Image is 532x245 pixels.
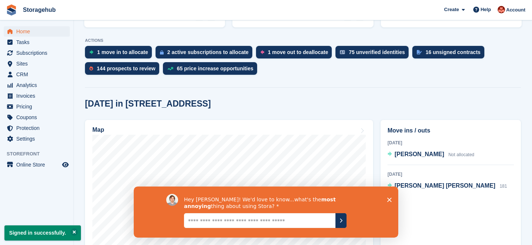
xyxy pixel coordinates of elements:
[388,171,514,178] div: [DATE]
[4,225,81,241] p: Signed in successfully.
[499,184,507,189] span: 181
[256,46,335,62] a: 1 move out to deallocate
[388,150,474,160] a: [PERSON_NAME] Not allocated
[388,140,514,146] div: [DATE]
[134,187,398,238] iframe: Survey by David from Stora
[89,66,93,71] img: prospect-51fa495bee0391a8d652442698ab0144808aea92771e9ea1ae160a38d050c398.svg
[89,50,93,54] img: move_ins_to_allocate_icon-fdf77a2bb77ea45bf5b3d319d69a93e2d87916cf1d5bf7949dd705db3b84f3ca.svg
[85,38,521,43] p: ACTIONS
[16,80,61,90] span: Analytics
[335,46,412,62] a: 75 unverified identities
[426,49,481,55] div: 16 unsigned contracts
[16,101,61,112] span: Pricing
[260,50,264,54] img: move_outs_to_deallocate_icon-f764333ba52eb49d3ac5e1228854f67142a1ed5810a6f6cc68b1a99e826820c5.svg
[16,91,61,101] span: Invoices
[156,46,256,62] a: 2 active subscriptions to allocate
[449,152,474,157] span: Not allocated
[16,160,61,170] span: Online Store
[349,49,405,55] div: 75 unverified identities
[4,134,70,144] a: menu
[506,6,525,14] span: Account
[388,181,507,191] a: [PERSON_NAME] [PERSON_NAME] 181
[340,50,345,54] img: verify_identity-adf6edd0f0f0b5bbfe63781bf79b02c33cf7c696d77639b501bdc392416b5a36.svg
[85,62,163,78] a: 144 prospects to review
[16,123,61,133] span: Protection
[20,4,59,16] a: Storagehub
[16,48,61,58] span: Subscriptions
[16,37,61,47] span: Tasks
[4,123,70,133] a: menu
[167,49,249,55] div: 2 active subscriptions to allocate
[97,49,148,55] div: 1 move in to allocate
[16,58,61,69] span: Sites
[4,37,70,47] a: menu
[481,6,491,13] span: Help
[4,160,70,170] a: menu
[4,101,70,112] a: menu
[412,46,488,62] a: 16 unsigned contracts
[4,112,70,123] a: menu
[4,80,70,90] a: menu
[388,126,514,135] h2: Move ins / outs
[177,66,253,71] div: 65 price increase opportunities
[61,160,70,169] a: Preview store
[4,48,70,58] a: menu
[16,69,61,80] span: CRM
[268,49,328,55] div: 1 move out to deallocate
[4,91,70,101] a: menu
[498,6,505,13] img: Nick
[395,182,495,189] span: [PERSON_NAME] [PERSON_NAME]
[16,134,61,144] span: Settings
[167,67,173,70] img: price_increase_opportunities-93ffe204e8149a01c8c9dc8f82e8f89637d9d84a8eef4429ea346261dce0b2c0.svg
[4,58,70,69] a: menu
[4,26,70,37] a: menu
[85,99,211,109] h2: [DATE] in [STREET_ADDRESS]
[7,150,74,158] span: Storefront
[97,66,156,71] div: 144 prospects to review
[4,69,70,80] a: menu
[16,112,61,123] span: Coupons
[16,26,61,37] span: Home
[85,46,156,62] a: 1 move in to allocate
[163,62,261,78] a: 65 price increase opportunities
[160,50,164,55] img: active_subscription_to_allocate_icon-d502201f5373d7db506a760aba3b589e785aa758c864c3986d89f69b8ff3...
[417,50,422,54] img: contract_signature_icon-13c848040528278c33f63329250d36e43548de30e8caae1d1a13099fd9432cc5.svg
[395,151,444,157] span: [PERSON_NAME]
[92,127,104,133] h2: Map
[6,4,17,16] img: stora-icon-8386f47178a22dfd0bd8f6a31ec36ba5ce8667c1dd55bd0f319d3a0aa187defe.svg
[444,6,459,13] span: Create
